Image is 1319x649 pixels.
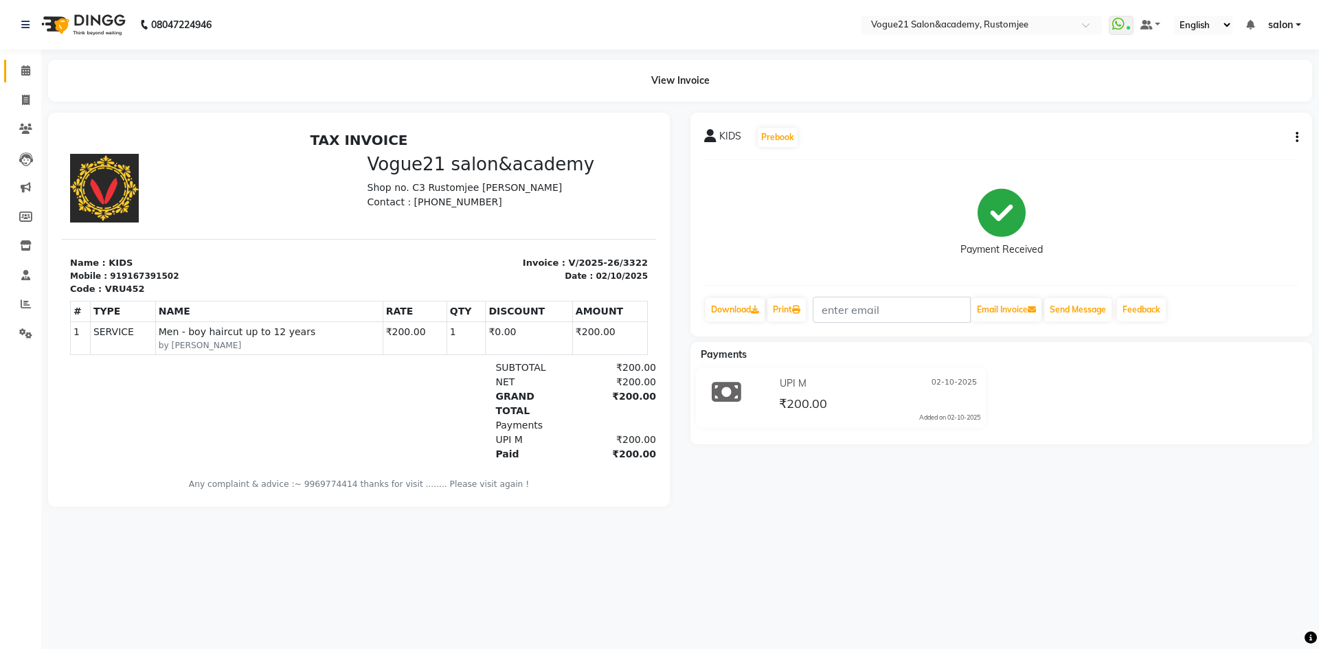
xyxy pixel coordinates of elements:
div: NET [425,249,510,263]
span: 02-10-2025 [932,376,977,391]
th: QTY [385,175,424,196]
div: Payment Received [960,242,1043,257]
button: Email Invoice [971,298,1041,321]
p: Contact : [PHONE_NUMBER] [306,69,587,83]
td: SERVICE [28,196,93,229]
th: AMOUNT [510,175,585,196]
div: ₹200.00 [510,234,594,249]
button: Send Message [1044,298,1112,321]
h2: TAX INVOICE [8,5,586,22]
div: SUBTOTAL [425,234,510,249]
div: ₹200.00 [510,306,594,321]
button: Prebook [758,128,798,147]
div: Payments [425,292,510,306]
div: ₹200.00 [510,321,594,335]
p: Invoice : V/2025-26/3322 [306,130,587,144]
span: Men - boy haircut up to 12 years [97,198,318,213]
td: ₹200.00 [321,196,385,229]
th: DISCOUNT [424,175,510,196]
h3: Vogue21 salon&academy [306,27,587,49]
span: ₹200.00 [779,396,827,415]
th: RATE [321,175,385,196]
th: # [9,175,29,196]
td: ₹0.00 [424,196,510,229]
div: ₹200.00 [510,263,594,292]
span: Payments [701,348,747,361]
td: ₹200.00 [510,196,585,229]
div: ₹200.00 [510,249,594,263]
div: Paid [425,321,510,335]
div: Date : [503,144,531,156]
td: 1 [385,196,424,229]
a: Print [767,298,806,321]
span: UPI M [780,376,807,391]
div: GRAND TOTAL [425,263,510,292]
p: Code : VRU452 [8,156,289,170]
div: Mobile : [8,144,45,156]
div: Added on 02-10-2025 [919,413,980,422]
a: Feedback [1117,298,1166,321]
span: UPI M [433,308,460,319]
p: Name : KIDS [8,130,289,144]
th: TYPE [28,175,93,196]
p: Any complaint & advice :~ 9969774414 thanks for visit ........ Please visit again ! [8,352,586,364]
a: Download [706,298,765,321]
div: View Invoice [48,60,1312,102]
p: Shop no. C3 Rustomjee [PERSON_NAME] [306,54,587,69]
span: salon [1268,18,1293,32]
div: 02/10/2025 [534,144,586,156]
td: 1 [9,196,29,229]
b: 08047224946 [151,5,212,44]
small: by [PERSON_NAME] [97,213,318,225]
div: 919167391502 [48,144,117,156]
span: KIDS [719,129,741,148]
input: enter email [813,297,971,323]
img: logo [35,5,129,44]
th: NAME [93,175,321,196]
